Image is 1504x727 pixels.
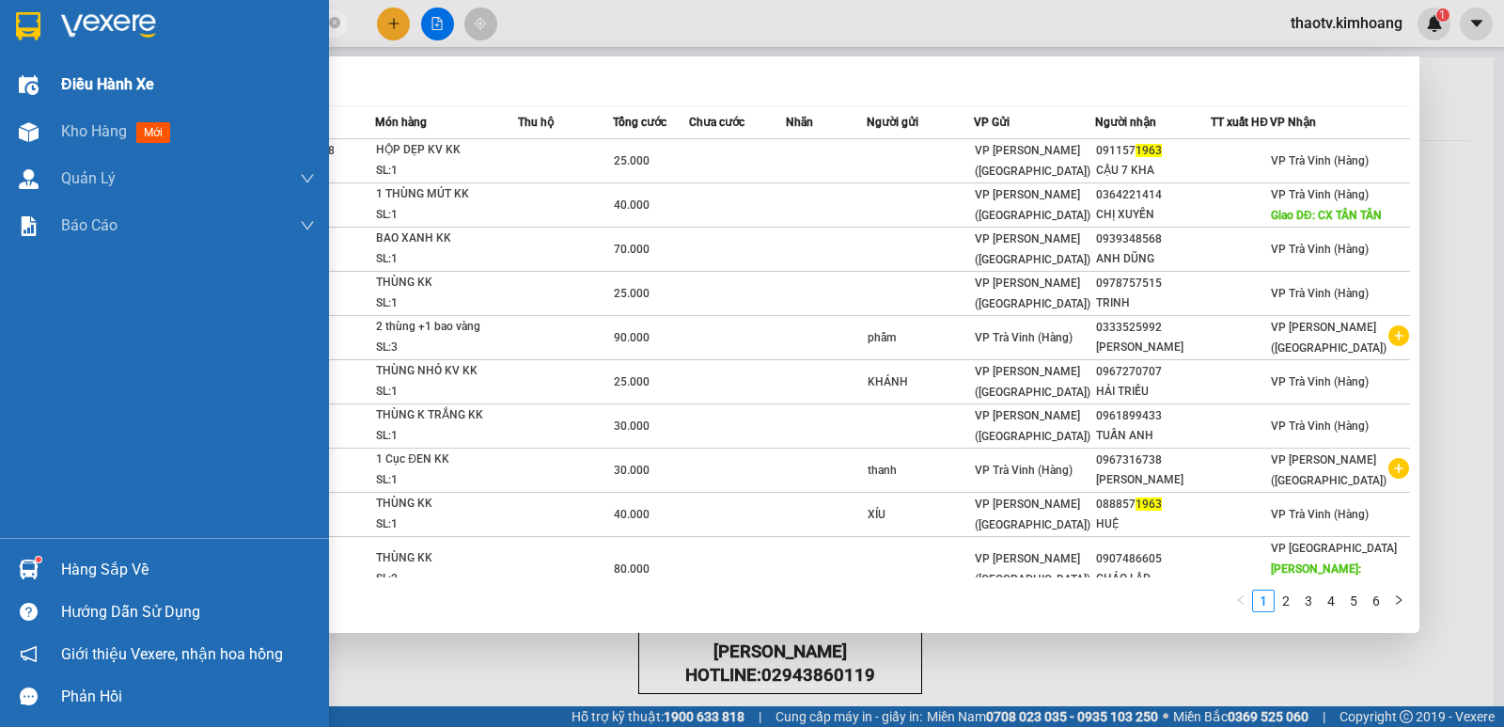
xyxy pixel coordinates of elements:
div: ANH DŨNG [1096,249,1210,269]
span: Báo cáo [61,213,117,237]
div: BAO XANH KK [376,229,517,249]
div: SL: 1 [376,205,517,226]
span: VP [PERSON_NAME] ([GEOGRAPHIC_DATA]) [975,552,1090,586]
div: thanh [868,461,973,481]
span: 25.000 [614,287,650,300]
span: VP Gửi [974,116,1010,129]
span: Thu hộ [518,116,554,129]
span: VP [PERSON_NAME] ([GEOGRAPHIC_DATA]) [975,277,1090,310]
span: Giao DĐ: CX TÂN TÂN [1271,209,1382,222]
p: GỬI: [8,37,274,55]
span: VP [PERSON_NAME] ([GEOGRAPHIC_DATA]) [975,232,1090,266]
span: VP [PERSON_NAME] ([GEOGRAPHIC_DATA]) [1271,453,1386,487]
div: TUẤN ANH [1096,426,1210,446]
a: 2 [1276,591,1296,611]
li: 5 [1342,590,1365,612]
span: VP [PERSON_NAME] ([GEOGRAPHIC_DATA]) [975,409,1090,443]
div: [PERSON_NAME] [1096,470,1210,490]
div: THÙNG KK [376,548,517,569]
div: SL: 1 [376,426,517,447]
li: Next Page [1387,590,1410,612]
span: VP Trà Vinh (Hàng) [1271,287,1369,300]
span: VP Nhận [1270,116,1316,129]
div: 0907486605 [1096,549,1210,569]
span: 90.000 [614,331,650,344]
span: 1963 [1136,144,1162,157]
div: Hàng sắp về [61,556,315,584]
span: LONG [234,37,273,55]
div: SL: 1 [376,470,517,491]
span: VP [GEOGRAPHIC_DATA] [1271,542,1397,555]
div: SL: 3 [376,338,517,358]
span: 40.000 [614,508,650,521]
div: 0967270707 [1096,362,1210,382]
div: 0939348568 [1096,229,1210,249]
span: Người nhận [1095,116,1156,129]
span: 25.000 [614,154,650,167]
img: warehouse-icon [19,169,39,189]
sup: 1 [36,557,41,562]
div: SL: 2 [376,569,517,590]
span: VP Trà Vinh (Hàng) [1271,188,1369,201]
div: 0961899433 [1096,406,1210,426]
span: plus-circle [1388,458,1409,479]
div: SL: 1 [376,161,517,182]
div: 088857 [1096,495,1210,514]
li: 3 [1297,590,1320,612]
span: TT xuất HĐ [1211,116,1268,129]
span: mới [136,122,170,143]
div: CẬU 7 KHA [1096,161,1210,181]
button: right [1387,590,1410,612]
span: Kho hàng [61,122,127,140]
div: SL: 1 [376,293,517,314]
img: warehouse-icon [19,122,39,142]
div: HỘP DẸP KV KK [376,140,517,161]
span: question-circle [20,603,38,621]
div: CHỊ XUYẾN [1096,205,1210,225]
div: Hướng dẫn sử dụng [61,598,315,626]
li: 1 [1252,590,1275,612]
span: down [300,218,315,233]
span: VP Trà Vinh (Hàng) [1271,243,1369,256]
a: 5 [1343,591,1364,611]
div: [PERSON_NAME] [1096,338,1210,357]
span: VP Trà Vinh (Hàng) [1271,375,1369,388]
span: 40.000 [614,198,650,212]
span: close-circle [329,17,340,28]
span: plus-circle [1388,325,1409,346]
span: VP Trà Vinh (Hàng) [1271,154,1369,167]
div: THÙNG NHỎ KV KK [376,361,517,382]
img: warehouse-icon [19,75,39,95]
span: VP [PERSON_NAME] (Hàng) - [39,37,273,55]
div: 0333525992 [1096,318,1210,338]
span: Quản Lý [61,166,116,190]
div: HẢI TRIỀU [1096,382,1210,402]
li: 2 [1275,590,1297,612]
span: GIAO: [8,104,45,122]
li: 6 [1365,590,1387,612]
span: VP Trà Vinh (Hàng) [975,464,1073,477]
div: Phản hồi [61,683,315,711]
span: 30.000 [614,419,650,433]
a: 6 [1366,591,1386,611]
div: XÍU [868,505,973,525]
span: [PERSON_NAME]: [PERSON_NAME] [1271,562,1361,596]
img: solution-icon [19,216,39,236]
div: SL: 1 [376,382,517,403]
div: SL: 1 [376,249,517,270]
span: down [300,171,315,186]
div: 2 thùng +1 bao vàng [376,317,517,338]
span: left [1235,594,1246,606]
div: 0364221414 [1096,185,1210,205]
li: 4 [1320,590,1342,612]
div: 091157 [1096,141,1210,161]
span: 30.000 [614,464,650,477]
span: VP Trà Vinh (Hàng) [1271,508,1369,521]
div: 0967316738 [1096,450,1210,470]
img: warehouse-icon [19,560,39,579]
div: KHÁNH [868,372,973,392]
span: Cước rồi: [6,130,79,150]
span: VP [PERSON_NAME] ([GEOGRAPHIC_DATA]) [975,498,1090,531]
span: VP [PERSON_NAME] ([GEOGRAPHIC_DATA]) [975,144,1090,178]
span: VP Trà Vinh (Hàng) [1271,419,1369,433]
